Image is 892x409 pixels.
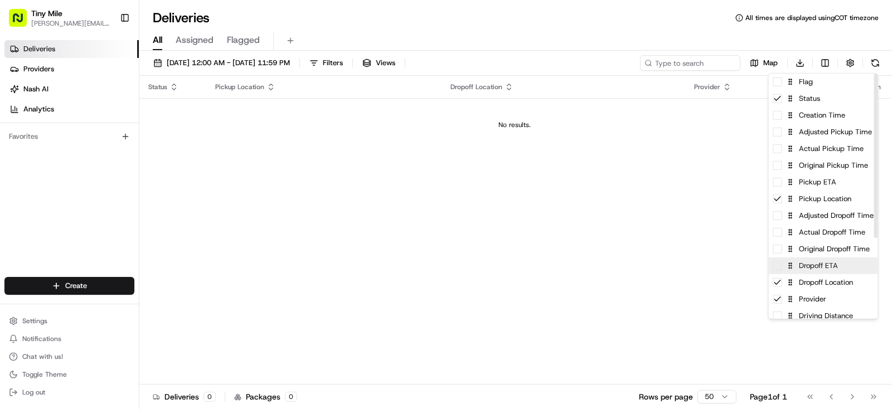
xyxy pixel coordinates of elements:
div: Pickup ETA [769,174,878,191]
div: 💻 [94,163,103,172]
a: 📗Knowledge Base [7,157,90,177]
div: Adjusted Pickup Time [769,124,878,140]
button: Start new chat [190,110,203,123]
a: 💻API Documentation [90,157,183,177]
div: Actual Dropoff Time [769,224,878,241]
img: Nash [11,11,33,33]
div: 📗 [11,163,20,172]
p: Welcome 👋 [11,45,203,62]
div: Actual Pickup Time [769,140,878,157]
div: Pickup Location [769,191,878,207]
div: Driving Distance [769,308,878,324]
div: Creation Time [769,107,878,124]
div: Flag [769,74,878,90]
span: API Documentation [105,162,179,173]
div: We're available if you need us! [38,118,141,126]
div: Original Pickup Time [769,157,878,174]
div: Status [769,90,878,107]
span: Pylon [111,189,135,197]
div: Start new chat [38,106,183,118]
span: Knowledge Base [22,162,85,173]
input: Clear [29,72,184,84]
div: Adjusted Dropoff Time [769,207,878,224]
div: Provider [769,291,878,308]
a: Powered byPylon [79,188,135,197]
div: Original Dropoff Time [769,241,878,257]
div: Dropoff ETA [769,257,878,274]
div: Dropoff Location [769,274,878,291]
img: 1736555255976-a54dd68f-1ca7-489b-9aae-adbdc363a1c4 [11,106,31,126]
